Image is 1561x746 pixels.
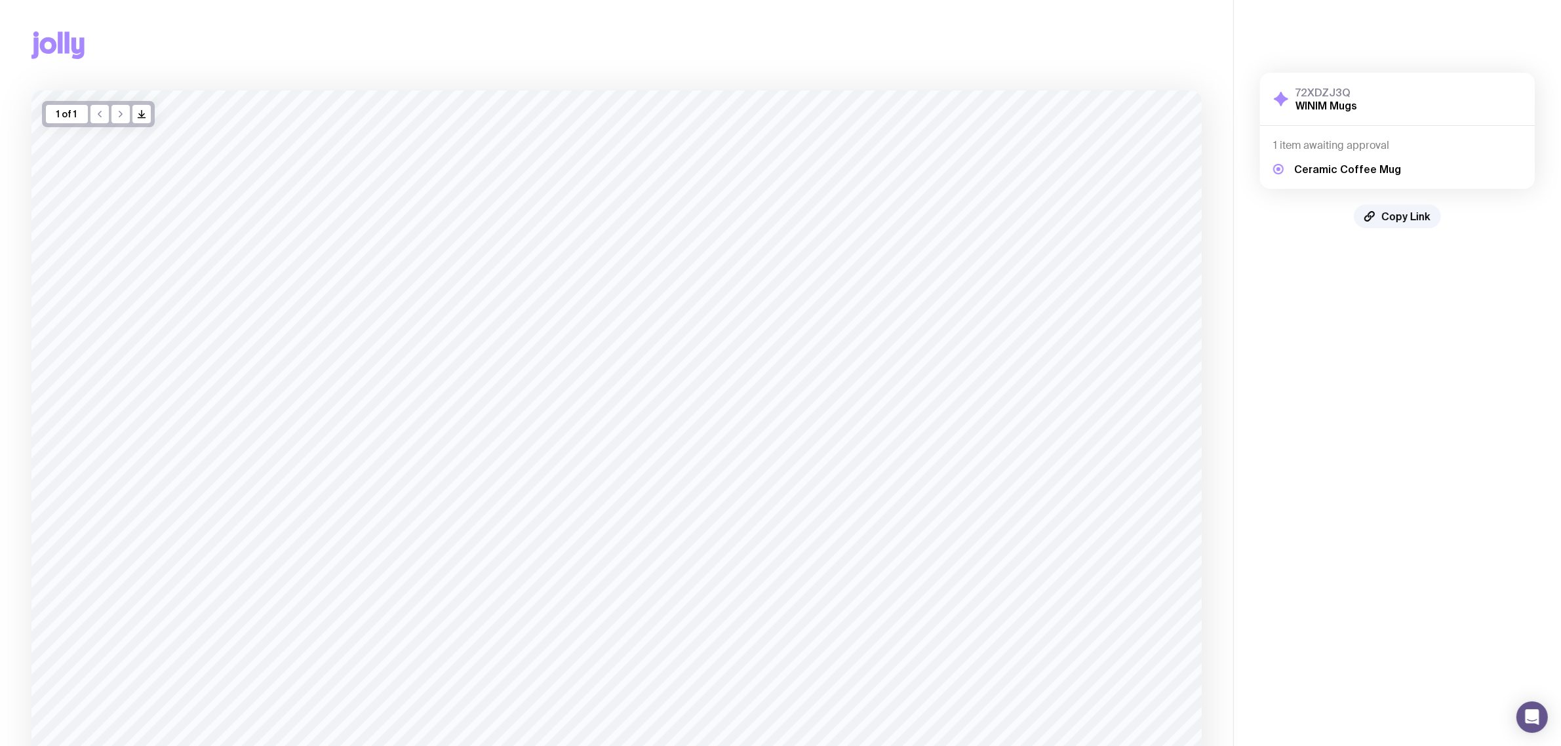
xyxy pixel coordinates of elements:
[1354,205,1441,228] button: Copy Link
[1273,139,1522,152] h4: 1 item awaiting approval
[1295,99,1357,112] h2: WINIM Mugs
[46,105,88,123] div: 1 of 1
[1381,210,1431,223] span: Copy Link
[1294,163,1401,176] h5: Ceramic Coffee Mug
[138,111,146,118] g: /> />
[132,105,151,123] button: />/>
[1295,86,1357,99] h3: 72XDZJ3Q
[1516,701,1548,733] div: Open Intercom Messenger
